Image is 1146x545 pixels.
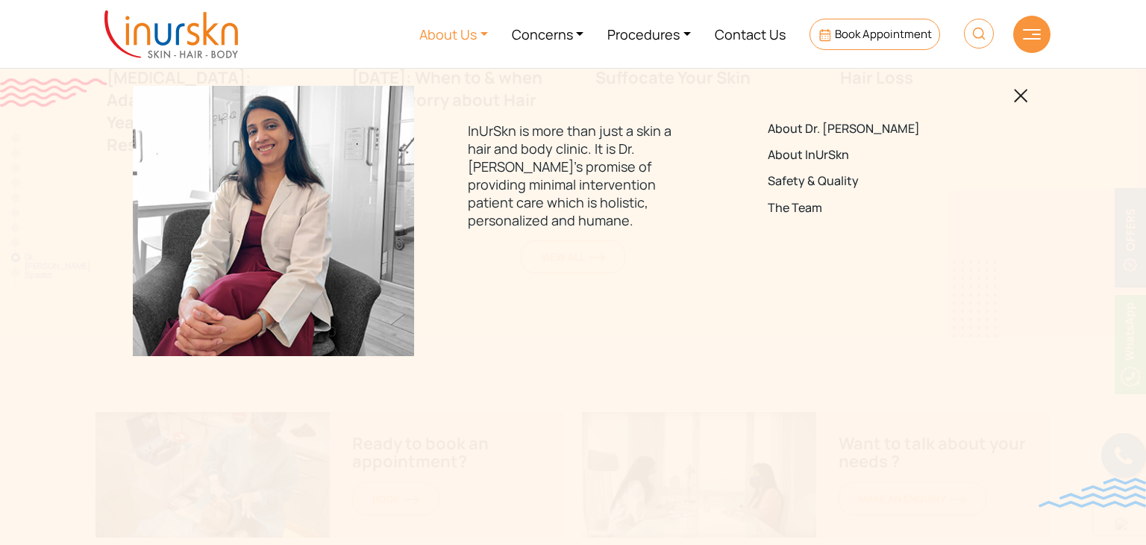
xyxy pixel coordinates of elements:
[768,201,977,215] a: The Team
[595,6,703,62] a: Procedures
[104,10,238,58] img: inurskn-logo
[468,122,677,229] p: InUrSkn is more than just a skin a hair and body clinic. It is Dr. [PERSON_NAME]'s promise of pro...
[1039,478,1146,508] img: bluewave
[835,26,932,42] span: Book Appointment
[500,6,596,62] a: Concerns
[1023,29,1041,40] img: hamLine.svg
[768,174,977,188] a: Safety & Quality
[964,19,994,49] img: HeaderSearch
[768,148,977,162] a: About InUrSkn
[768,122,977,136] a: About Dr. [PERSON_NAME]
[1014,89,1028,103] img: blackclosed
[407,6,500,62] a: About Us
[133,86,414,356] img: menuabout
[810,19,940,50] a: Book Appointment
[703,6,798,62] a: Contact Us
